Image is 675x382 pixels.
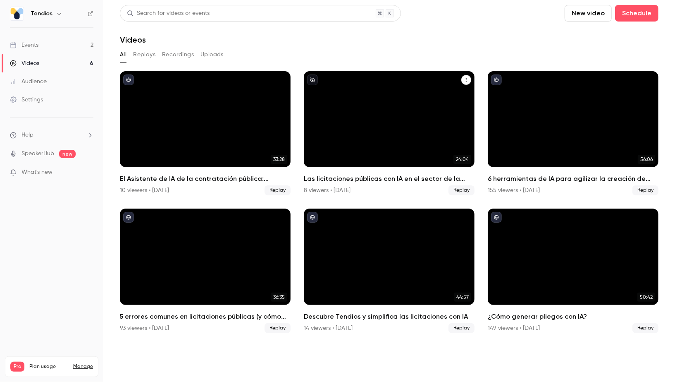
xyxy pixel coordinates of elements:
[304,209,475,333] li: Descubre Tendios y simplifica las licitaciones con IA
[488,209,658,333] a: 50:42¿Cómo generar pliegos con IA?149 viewers • [DATE]Replay
[488,186,540,195] div: 155 viewers • [DATE]
[59,150,76,158] span: new
[120,71,291,195] li: El Asistente de IA de la contratación pública: consulta, redacta y valida.
[632,323,658,333] span: Replay
[10,7,24,20] img: Tendios
[454,293,471,302] span: 44:57
[304,324,353,332] div: 14 viewers • [DATE]
[200,48,224,61] button: Uploads
[488,174,658,184] h2: 6 herramientas de IA para agilizar la creación de expedientes
[120,174,291,184] h2: El Asistente de IA de la contratación pública: consulta, redacta y valida.
[120,324,169,332] div: 93 viewers • [DATE]
[491,212,502,223] button: published
[10,77,47,86] div: Audience
[265,185,291,195] span: Replay
[488,209,658,333] li: ¿Cómo generar pliegos con IA?
[120,5,658,377] section: Videos
[448,323,475,333] span: Replay
[304,186,351,195] div: 8 viewers • [DATE]
[21,149,54,158] a: SpeakerHub
[83,169,93,176] iframe: Noticeable Trigger
[10,41,38,49] div: Events
[488,71,658,195] a: 56:066 herramientas de IA para agilizar la creación de expedientes155 viewers • [DATE]Replay
[120,209,291,333] li: 5 errores comunes en licitaciones públicas (y cómo evitarlos)
[265,323,291,333] span: Replay
[120,35,146,45] h1: Videos
[31,10,52,18] h6: Tendios
[123,74,134,85] button: published
[271,155,287,164] span: 33:28
[10,362,24,372] span: Pro
[565,5,612,22] button: New video
[21,131,33,139] span: Help
[123,212,134,223] button: published
[10,59,39,67] div: Videos
[21,168,52,177] span: What's new
[307,74,318,85] button: unpublished
[304,209,475,333] a: 44:57Descubre Tendios y simplifica las licitaciones con IA14 viewers • [DATE]Replay
[488,71,658,195] li: 6 herramientas de IA para agilizar la creación de expedientes
[448,185,475,195] span: Replay
[304,312,475,322] h2: Descubre Tendios y simplifica las licitaciones con IA
[632,185,658,195] span: Replay
[162,48,194,61] button: Recordings
[488,312,658,322] h2: ¿Cómo generar pliegos con IA?
[120,71,658,333] ul: Videos
[304,174,475,184] h2: Las licitaciones públicas con IA en el sector de la limpieza
[120,186,169,195] div: 10 viewers • [DATE]
[304,71,475,195] li: Las licitaciones públicas con IA en el sector de la limpieza
[120,209,291,333] a: 36:355 errores comunes en licitaciones públicas (y cómo evitarlos)93 viewers • [DATE]Replay
[453,155,471,164] span: 24:04
[638,155,655,164] span: 56:06
[29,363,68,370] span: Plan usage
[491,74,502,85] button: published
[307,212,318,223] button: published
[120,48,126,61] button: All
[271,293,287,302] span: 36:35
[637,293,655,302] span: 50:42
[10,96,43,104] div: Settings
[10,131,93,139] li: help-dropdown-opener
[133,48,155,61] button: Replays
[127,9,210,18] div: Search for videos or events
[73,363,93,370] a: Manage
[488,324,540,332] div: 149 viewers • [DATE]
[615,5,658,22] button: Schedule
[120,312,291,322] h2: 5 errores comunes en licitaciones públicas (y cómo evitarlos)
[304,71,475,195] a: 24:04Las licitaciones públicas con IA en el sector de la limpieza8 viewers • [DATE]Replay
[120,71,291,195] a: 33:28El Asistente de IA de la contratación pública: consulta, redacta y valida.10 viewers • [DATE...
